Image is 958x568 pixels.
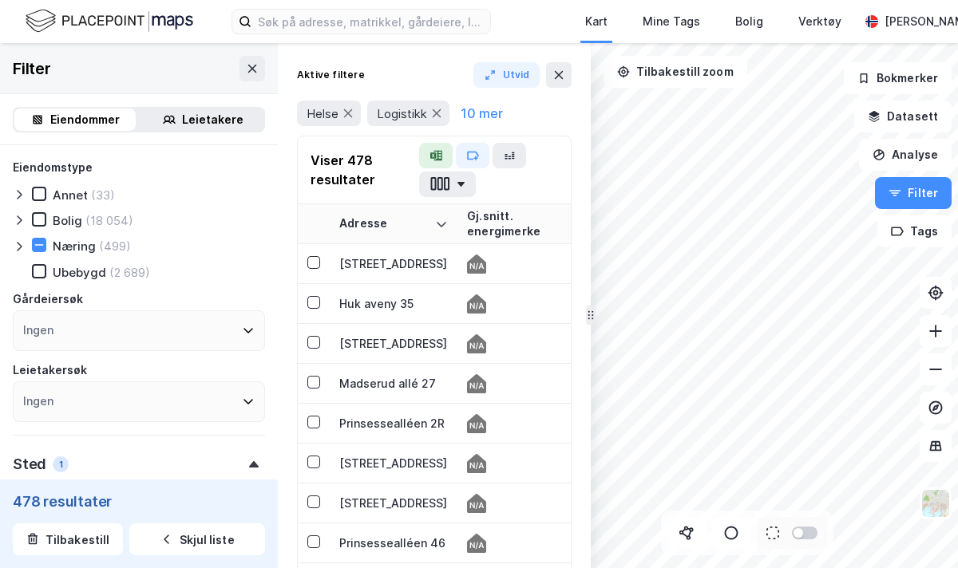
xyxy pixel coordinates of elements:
[844,62,952,94] button: Bokmerker
[920,488,951,519] img: Z
[53,265,106,280] div: Ubebygd
[251,10,490,34] input: Søk på adresse, matrikkel, gårdeiere, leietakere eller personer
[643,12,700,31] div: Mine Tags
[297,69,365,81] div: Aktive filtere
[798,12,841,31] div: Verktøy
[26,7,193,35] img: logo.f888ab2527a4732fd821a326f86c7f29.svg
[311,151,419,189] div: Viser 478 resultater
[735,12,763,31] div: Bolig
[377,106,427,121] span: Logistikk
[13,290,83,309] div: Gårdeiersøk
[339,335,448,352] div: [STREET_ADDRESS]
[854,101,952,132] button: Datasett
[50,110,120,129] div: Eiendommer
[13,455,46,474] div: Sted
[339,415,448,432] div: Prinsessealléen 2R
[85,213,133,228] div: (18 054)
[109,265,150,280] div: (2 689)
[339,375,448,392] div: Madserud allé 27
[13,491,265,511] div: 478 resultater
[339,495,448,511] div: [STREET_ADDRESS]
[53,187,88,203] div: Annet
[23,392,53,411] div: Ingen
[585,12,608,31] div: Kart
[53,456,69,472] div: 1
[129,523,265,555] button: Skjul liste
[604,56,747,88] button: Tilbakestill zoom
[339,295,448,312] div: Huk aveny 35
[23,321,53,340] div: Ingen
[456,103,508,124] button: 10 mer
[339,216,429,231] div: Adresse
[99,239,131,254] div: (499)
[53,213,82,228] div: Bolig
[13,523,123,555] button: Tilbakestill
[339,255,448,272] div: [STREET_ADDRESS]
[339,534,448,551] div: Prinsessealléen 46
[877,215,952,247] button: Tags
[13,361,87,380] div: Leietakersøk
[91,187,115,203] div: (33)
[859,139,952,171] button: Analyse
[473,62,540,88] button: Utvid
[307,106,338,121] span: Helse
[13,56,51,81] div: Filter
[53,239,96,254] div: Næring
[339,455,448,471] div: [STREET_ADDRESS]
[875,177,952,209] button: Filter
[13,158,93,177] div: Eiendomstype
[182,110,243,129] div: Leietakere
[467,209,572,239] div: Gj.snitt. energimerke
[878,491,958,568] iframe: Chat Widget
